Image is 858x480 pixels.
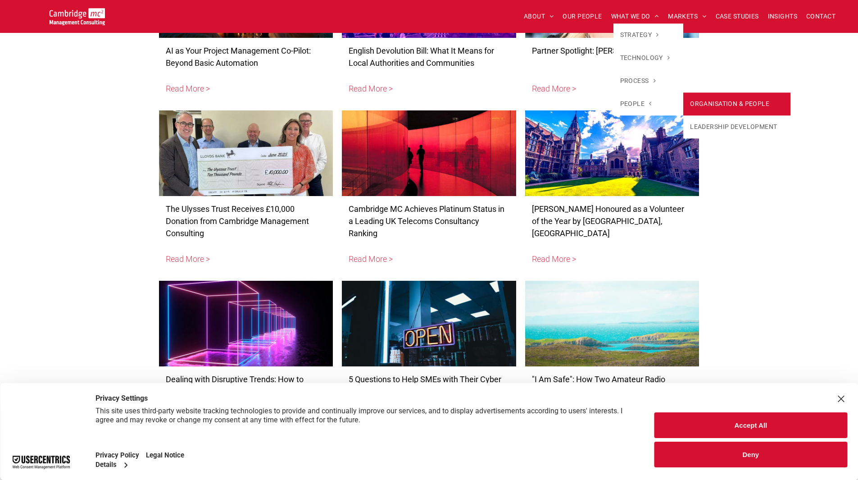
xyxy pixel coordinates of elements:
[558,9,606,23] a: OUR PEOPLE
[532,82,693,95] a: Read More >
[532,253,693,265] a: Read More >
[525,281,699,366] a: A heath-covered bay on the Falkland Islands
[611,9,659,23] span: WHAT WE DO
[620,76,656,86] span: PROCESS
[349,45,509,69] a: English Devolution Bill: What It Means for Local Authorities and Communities
[620,30,659,40] span: STRATEGY
[166,203,327,239] a: The Ulysses Trust Receives £10,000 Donation from Cambridge Management Consulting
[349,253,509,265] a: Read More >
[349,203,509,239] a: Cambridge MC Achieves Platinum Status in a Leading UK Telecoms Consultancy Ranking
[50,8,105,25] img: Go to Homepage
[159,281,333,366] a: A series of neon cubes in a line
[166,253,327,265] a: Read More >
[342,281,516,366] a: Neon 'Open' sign in business window
[763,9,802,23] a: INSIGHTS
[711,9,763,23] a: CASE STUDIES
[166,45,327,69] a: AI as Your Project Management Co-Pilot: Beyond Basic Automation
[159,110,333,196] a: Cambridge MC Falklands team standing with Polly Marsh, CEO of the Ulysses Trust, holding a cheque
[342,110,516,196] a: Long curving glass walkway looking out on a city. Image has a deep red tint and high contrast
[613,23,684,46] a: STRATEGY
[620,53,670,63] span: TECHNOLOGY
[532,45,693,57] a: Partner Spotlight: [PERSON_NAME]
[613,46,684,69] a: TECHNOLOGY
[519,9,558,23] a: ABOUT
[802,9,840,23] a: CONTACT
[532,373,693,410] a: "I Am Safe": How Two Amateur Radio Enthusiasts Secretly Passed Messages During the Falklands War
[349,82,509,95] a: Read More >
[349,373,509,398] a: 5 Questions to Help SMEs with Their Cyber Security
[683,92,790,115] a: ORGANISATION & PEOPLE
[166,373,327,410] a: Dealing with Disruptive Trends: How to Ensure Your Strategy Remains Relevant in a Period of Accel...
[663,9,711,23] a: MARKETS
[613,69,684,92] a: PROCESS
[620,99,652,109] span: PEOPLE
[525,110,699,196] a: Wide angle photo of Pemrboke College on a sunny day
[607,9,664,23] a: WHAT WE DO
[532,203,693,239] a: [PERSON_NAME] Honoured as a Volunteer of the Year by [GEOGRAPHIC_DATA], [GEOGRAPHIC_DATA]
[683,115,790,138] a: LEADERSHIP DEVELOPMENT
[166,82,327,95] a: Read More >
[613,92,684,115] a: PEOPLE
